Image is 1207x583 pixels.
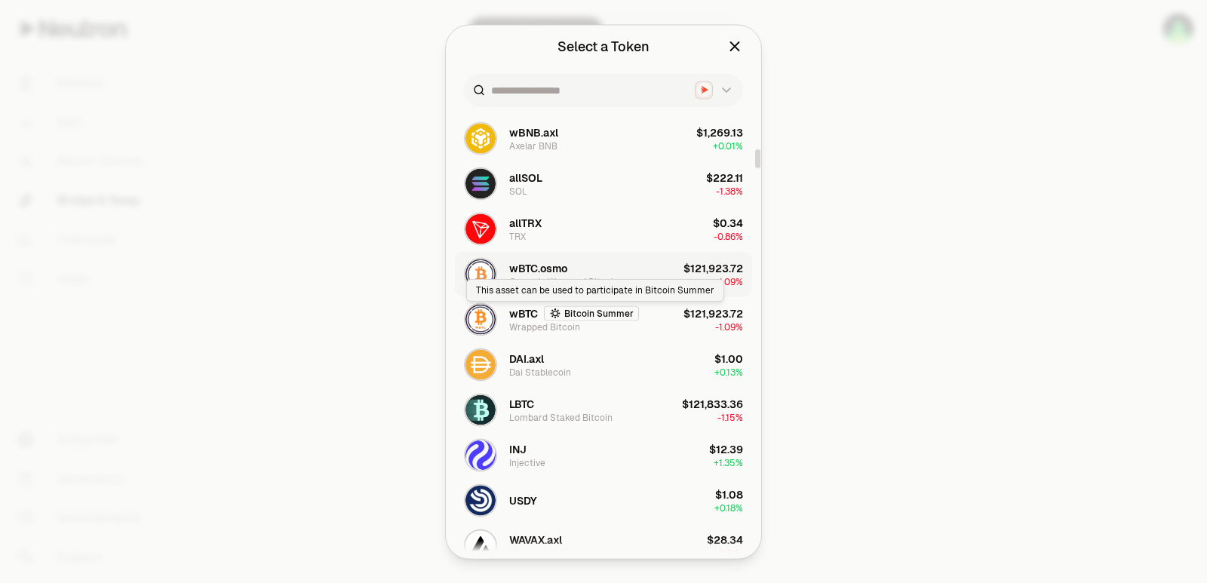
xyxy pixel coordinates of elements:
div: $1.08 [715,486,743,502]
img: USDY Logo [465,485,496,515]
img: WAVAX.axl Logo [465,530,496,560]
img: allTRX Logo [465,213,496,244]
span: wBTC.osmo [509,260,567,275]
div: $121,833.36 [682,396,743,411]
button: wBNB.axl LogowBNB.axlAxelar BNB$1,269.13+0.01% [455,115,752,161]
div: Osmosis Wrapped Bitcoin [509,275,619,287]
div: $0.34 [713,215,743,230]
span: INJ [509,441,527,456]
div: $121,923.72 [683,305,743,321]
button: WAVAX.axl LogoWAVAX.axlWrapped AVAX$28.34-0.31% [455,523,752,568]
button: INJ LogoINJInjective$12.39+1.35% [455,432,752,477]
div: $12.39 [709,441,743,456]
button: wBTC.osmo LogowBTC.osmoOsmosis Wrapped Bitcoin$121,923.72-1.09% [455,251,752,296]
span: WAVAX.axl [509,532,562,547]
span: wBNB.axl [509,124,558,140]
div: $1,269.13 [696,124,743,140]
img: LBTC Logo [465,394,496,425]
img: wBTC.osmo Logo [465,259,496,289]
button: allTRX LogoallTRXTRX$0.34-0.86% [455,206,752,251]
button: Close [726,35,743,57]
span: wBTC [509,305,538,321]
span: -1.38% [716,185,743,197]
div: Select a Token [557,35,650,57]
img: wBNB.axl Logo [465,123,496,153]
div: Wrapped Bitcoin [509,321,580,333]
span: -1.09% [715,321,743,333]
div: Axelar BNB [509,140,557,152]
img: INJ Logo [465,440,496,470]
span: DAI.axl [509,351,544,366]
img: DAI.axl Logo [465,349,496,379]
div: $28.34 [707,532,743,547]
img: allSOL Logo [465,168,496,198]
button: Bitcoin Summer [544,305,639,321]
span: + 0.01% [713,140,743,152]
span: USDY [509,492,537,508]
div: Injective [509,456,545,468]
button: DAI.axl LogoDAI.axlDai Stablecoin$1.00+0.13% [455,342,752,387]
img: wBTC Logo [465,304,496,334]
button: allSOL LogoallSOLSOL$222.11-1.38% [455,161,752,206]
div: TRX [509,230,526,242]
div: $121,923.72 [683,260,743,275]
span: -1.15% [717,411,743,423]
span: + 0.18% [714,502,743,514]
div: $222.11 [706,170,743,185]
span: LBTC [509,396,534,411]
div: Wrapped AVAX [509,547,572,559]
span: allSOL [509,170,542,185]
button: LBTC LogoLBTCLombard Staked Bitcoin$121,833.36-1.15% [455,387,752,432]
div: SOL [509,185,527,197]
span: -0.31% [715,547,743,559]
button: USDY LogoUSDY$1.08+0.18% [455,477,752,523]
span: -0.86% [714,230,743,242]
button: Neutron LogoNeutron Logo [695,81,734,99]
span: + 0.13% [714,366,743,378]
img: Neutron Logo [697,83,711,97]
div: Lombard Staked Bitcoin [509,411,613,423]
span: -1.09% [715,275,743,287]
div: Dai Stablecoin [509,366,571,378]
span: + 1.35% [714,456,743,468]
div: $1.00 [714,351,743,366]
button: wBTC LogowBTCBitcoin SummerWrapped Bitcoin$121,923.72-1.09% [455,296,752,342]
span: allTRX [509,215,542,230]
